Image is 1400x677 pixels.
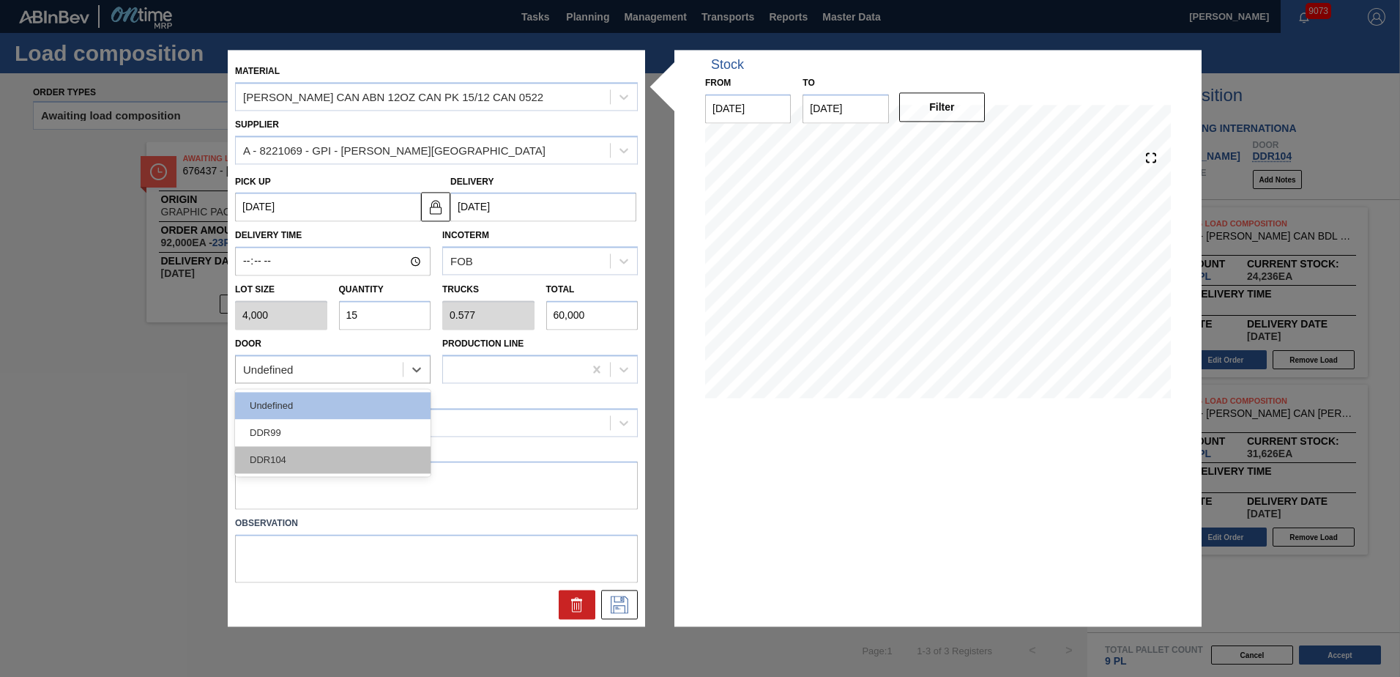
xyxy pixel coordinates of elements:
label: Production Line [442,338,524,349]
div: Undefined [243,363,293,376]
button: Filter [899,92,985,122]
div: DDR99 [235,419,431,446]
label: Trucks [442,285,479,295]
div: A - 8221069 - GPI - [PERSON_NAME][GEOGRAPHIC_DATA] [243,144,546,157]
label: Door [235,338,261,349]
label: Total [546,285,575,295]
div: DDR104 [235,446,431,473]
label: Incoterm [442,231,489,241]
div: FOB [450,255,473,267]
label: Observation [235,514,638,535]
input: mm/dd/yyyy [803,94,888,123]
label: Supplier [235,119,279,130]
div: [PERSON_NAME] CAN ABN 12OZ CAN PK 15/12 CAN 0522 [243,91,543,103]
input: mm/dd/yyyy [450,193,636,222]
div: Delete Suggestion [559,591,595,620]
label: Delivery [450,177,494,187]
label: Pick up [235,177,271,187]
div: Undefined [235,392,431,419]
button: locked [421,192,450,221]
label: From [705,78,731,88]
div: Stock [711,57,744,73]
img: locked [427,198,444,215]
input: mm/dd/yyyy [235,193,421,222]
label: Delivery Time [235,226,431,247]
label: Material [235,66,280,76]
label: Quantity [339,285,384,295]
label: Comments [235,440,638,462]
label: Lot size [235,280,327,301]
input: mm/dd/yyyy [705,94,791,123]
div: Save Suggestion [601,591,638,620]
label: to [803,78,814,88]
